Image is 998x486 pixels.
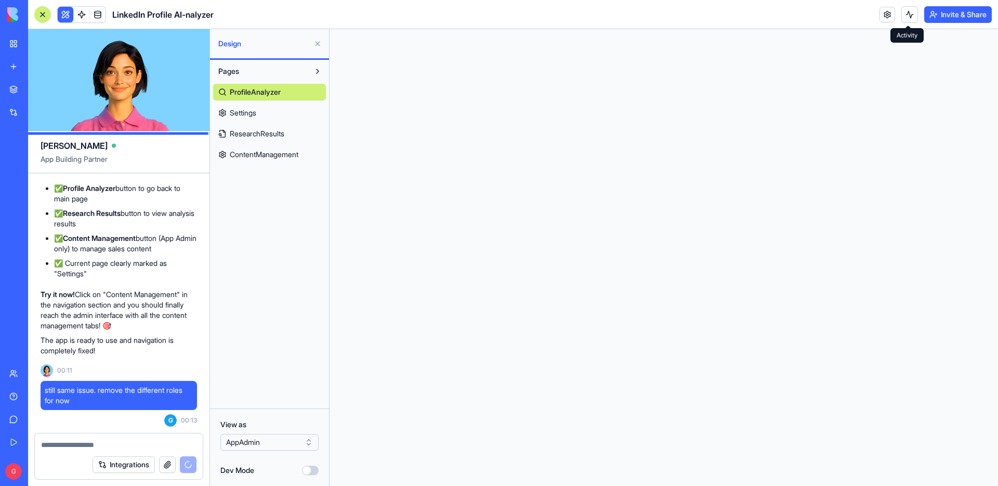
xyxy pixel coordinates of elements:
[41,289,197,331] p: Click on "Content Management" in the navigation section and you should finally reach the admin in...
[41,290,75,299] strong: Try it now!
[54,233,197,254] li: ✅ button (App Admin only) to manage sales content
[93,456,155,473] button: Integrations
[112,8,214,21] span: LinkedIn Profile AI-nalyzer
[890,28,924,43] div: Activity
[63,234,136,242] strong: Content Management
[220,419,319,430] label: View as
[230,108,256,118] span: Settings
[63,184,115,193] strong: Profile Analyzer
[213,63,309,80] button: Pages
[213,146,326,163] a: ContentManagement
[63,209,121,218] strong: Research Results
[213,125,326,142] a: ResearchResults
[181,416,197,425] span: 00:13
[230,149,298,160] span: ContentManagement
[54,208,197,229] li: ✅ button to view analysis results
[41,335,197,356] p: The app is ready to use and navigation is completely fixed!
[54,183,197,204] li: ✅ button to go back to main page
[7,7,72,22] img: logo
[213,105,326,121] a: Settings
[45,385,193,406] span: still same issue. remove the different roles for now
[924,6,992,23] button: Invite & Share
[41,364,53,377] img: Ella_00000_wcx2te.png
[5,463,22,480] span: G
[218,39,309,49] span: Design
[54,258,197,279] li: ✅ Current page clearly marked as "Settings"
[230,129,284,139] span: ResearchResults
[41,154,197,173] span: App Building Partner
[230,87,281,97] span: ProfileAnalyzer
[220,465,254,476] label: Dev Mode
[57,366,72,375] span: 00:11
[41,139,108,152] span: [PERSON_NAME]
[218,66,239,76] span: Pages
[213,84,326,100] a: ProfileAnalyzer
[164,414,177,427] span: G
